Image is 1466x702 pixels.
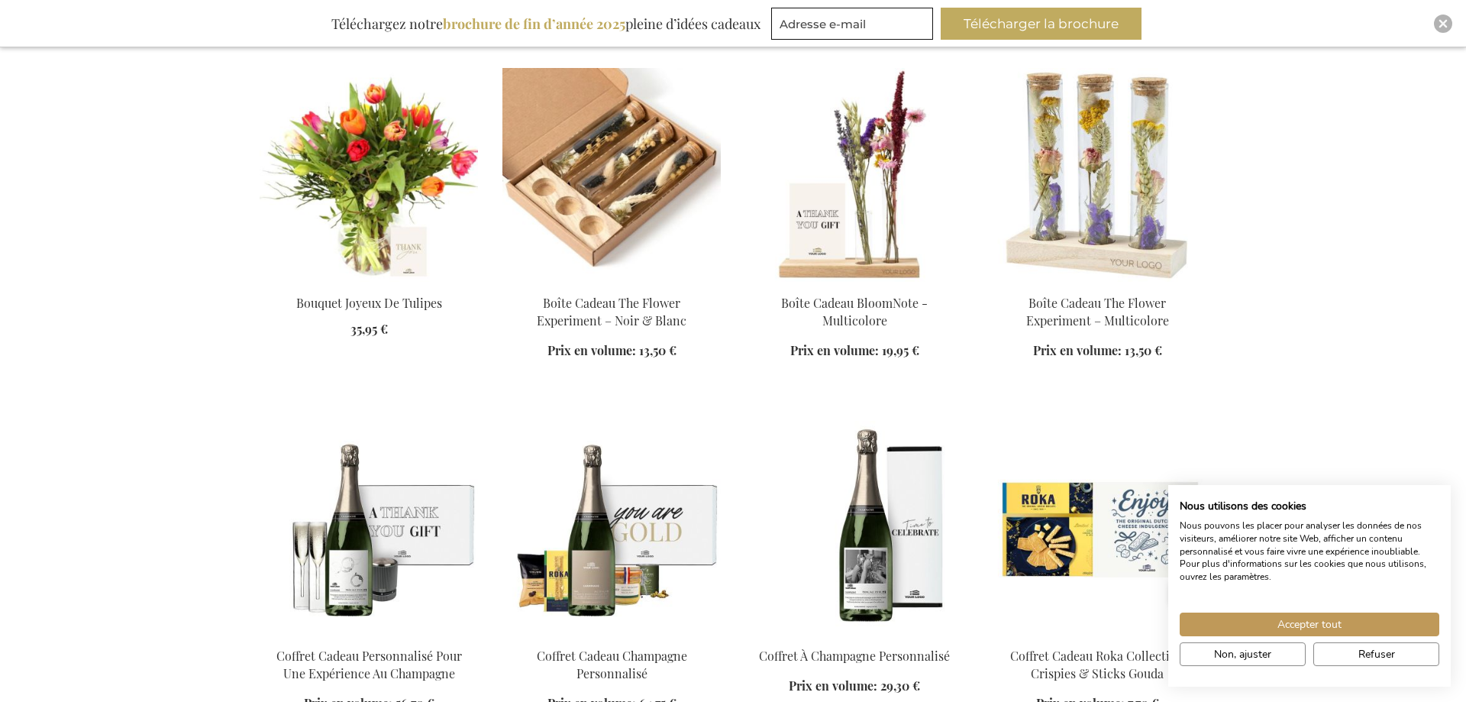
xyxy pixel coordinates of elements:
[790,342,879,358] span: Prix en volume:
[1180,642,1306,666] button: Ajustez les préférences de cookie
[260,421,478,635] img: Coffret Cadeau Personnalisé Pour Une Expérience Au Champagne
[745,421,964,635] img: Coffret À Champagne Personnalisé
[781,295,928,328] a: Boîte Cadeau BloomNote - Multicolore
[1358,646,1395,662] span: Refuser
[1033,342,1162,360] a: Prix en volume: 13,50 €
[260,629,478,643] a: Coffret Cadeau Personnalisé Pour Une Expérience Au Champagne
[771,8,933,40] input: Adresse e-mail
[745,68,964,282] img: BloomNote Gift Box - Multicolor
[537,648,687,681] a: Coffret Cadeau Champagne Personnalisé
[988,68,1206,282] img: The Flower Experiment Gift Box - Multi
[1180,500,1439,513] h2: Nous utilisons des cookies
[1010,648,1184,681] a: Coffret Cadeau Roka Collection Crispies & Sticks Gouda
[882,342,919,358] span: 19,95 €
[988,276,1206,290] a: The Flower Experiment Gift Box - Multi
[745,276,964,290] a: BloomNote Gift Box - Multicolor
[771,8,938,44] form: marketing offers and promotions
[988,421,1206,635] img: Roka Collection Crispies & Sticks Gouda Cheese Gift Box
[880,678,920,694] span: 29,30 €
[502,276,721,290] a: The Flower Experiment Gift Box - Black & White
[789,678,877,694] span: Prix en volume:
[1439,19,1448,28] img: Close
[350,321,388,337] span: 35,95 €
[443,15,625,33] b: brochure de fin d’année 2025
[941,8,1141,40] button: Télécharger la brochure
[745,629,964,643] a: Coffret À Champagne Personnalisé
[260,68,478,282] img: Cheerful Tulip Flower Bouquet
[325,8,767,40] div: Téléchargez notre pleine d’idées cadeaux
[1033,342,1122,358] span: Prix en volume:
[296,295,442,311] a: Bouquet Joyeux De Tulipes
[502,421,721,635] img: Coffret Cadeau Champagne Personnalisé
[1180,519,1439,584] p: Nous pouvons les placer pour analyser les données de nos visiteurs, améliorer notre site Web, aff...
[260,276,478,290] a: Cheerful Tulip Flower Bouquet
[1125,342,1162,358] span: 13,50 €
[502,68,721,282] img: Boîte Cadeau The Flower Experiment – Noir & Blanc
[502,629,721,643] a: Coffret Cadeau Champagne Personnalisé
[759,648,950,664] a: Coffret À Champagne Personnalisé
[1434,15,1452,33] div: Close
[1026,295,1169,328] a: Boîte Cadeau The Flower Experiment – Multicolore
[1313,642,1439,666] button: Refuser tous les cookies
[789,678,920,695] a: Prix en volume: 29,30 €
[790,342,919,360] a: Prix en volume: 19,95 €
[988,629,1206,643] a: Roka Collection Crispies & Sticks Gouda Cheese Gift Box
[1180,613,1439,636] button: Accepter tous les cookies
[1214,646,1271,662] span: Non, ajuster
[1277,616,1342,632] span: Accepter tout
[276,648,462,681] a: Coffret Cadeau Personnalisé Pour Une Expérience Au Champagne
